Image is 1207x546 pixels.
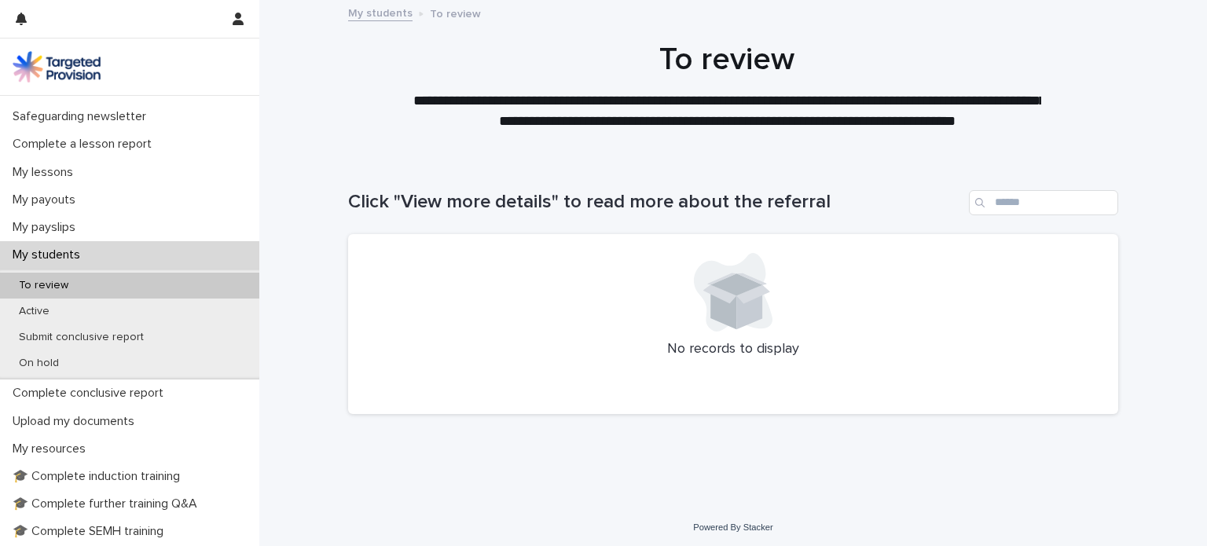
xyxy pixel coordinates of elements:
[693,522,772,532] a: Powered By Stacker
[6,192,88,207] p: My payouts
[367,341,1099,358] p: No records to display
[6,386,176,401] p: Complete conclusive report
[6,414,147,429] p: Upload my documents
[6,165,86,180] p: My lessons
[6,109,159,124] p: Safeguarding newsletter
[6,442,98,456] p: My resources
[6,497,210,511] p: 🎓 Complete further training Q&A
[430,4,481,21] p: To review
[348,191,963,214] h1: Click "View more details" to read more about the referral
[6,469,193,484] p: 🎓 Complete induction training
[969,190,1118,215] input: Search
[6,357,72,370] p: On hold
[6,524,176,539] p: 🎓 Complete SEMH training
[348,3,413,21] a: My students
[6,247,93,262] p: My students
[6,305,62,318] p: Active
[6,331,156,344] p: Submit conclusive report
[6,220,88,235] p: My payslips
[6,137,164,152] p: Complete a lesson report
[13,51,101,82] img: M5nRWzHhSzIhMunXDL62
[342,41,1112,79] h1: To review
[6,279,81,292] p: To review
